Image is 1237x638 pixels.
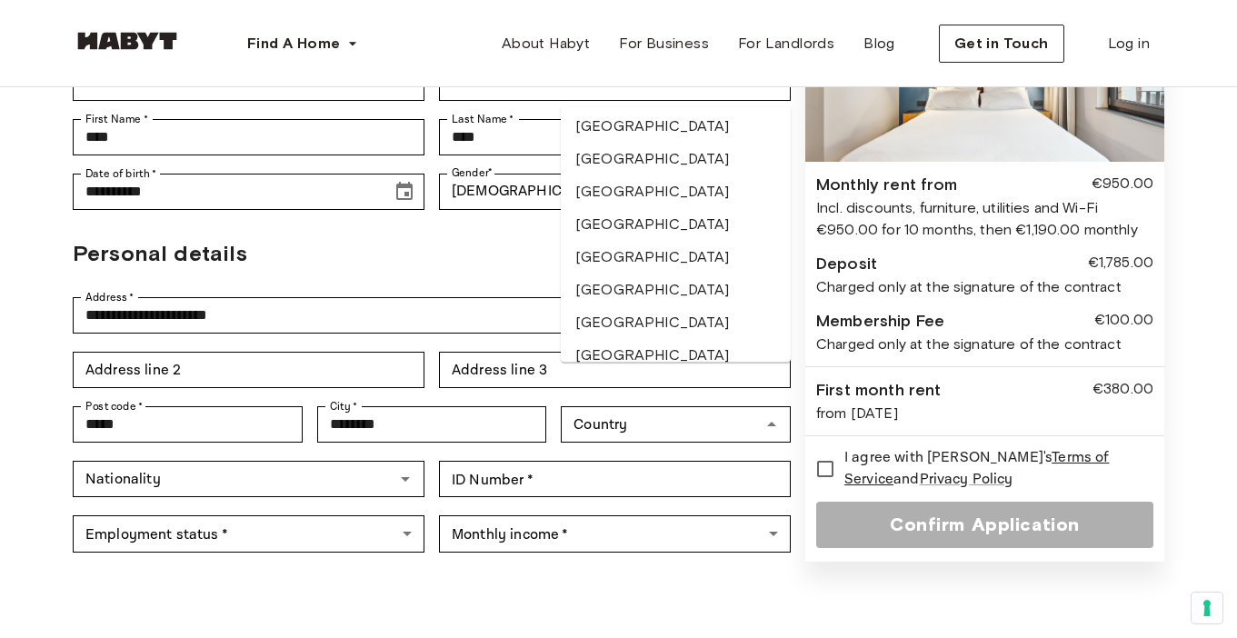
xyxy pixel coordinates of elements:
label: City [330,398,358,414]
div: €950.00 for 10 months, then €1,190.00 monthly [816,219,1153,241]
div: First month rent [816,378,941,403]
img: Habyt [73,32,182,50]
label: First Name [85,111,148,127]
a: For Landlords [723,25,849,62]
div: Membership Fee [816,309,944,334]
li: [GEOGRAPHIC_DATA] [561,176,791,209]
span: Find A Home [247,33,340,55]
h2: Personal details [73,237,791,270]
span: Blog [863,33,895,55]
button: Find A Home [233,25,373,62]
label: Gender * [452,165,493,181]
button: Close [759,412,784,437]
div: [DEMOGRAPHIC_DATA] [439,174,791,210]
li: [GEOGRAPHIC_DATA] [561,242,791,274]
span: I agree with [PERSON_NAME]'s and [844,447,1139,491]
div: Charged only at the signature of the contract [816,276,1153,298]
span: Get in Touch [954,33,1049,55]
button: Get in Touch [939,25,1064,63]
a: About Habyt [487,25,604,62]
a: Terms of Service [844,448,1109,489]
li: [GEOGRAPHIC_DATA] [561,307,791,340]
label: Date of birth [85,165,156,182]
label: Address [85,289,135,305]
div: €950.00 [1092,173,1153,197]
a: Privacy Policy [920,470,1013,489]
label: Last Name [452,111,514,127]
span: About Habyt [502,33,590,55]
li: [GEOGRAPHIC_DATA] [561,274,791,307]
div: Charged only at the signature of the contract [816,334,1153,355]
button: Open [393,466,418,492]
li: [GEOGRAPHIC_DATA] [561,144,791,176]
div: €1,785.00 [1088,252,1153,276]
div: Deposit [816,252,877,276]
span: For Business [619,33,709,55]
li: [GEOGRAPHIC_DATA] [561,111,791,144]
span: For Landlords [738,33,834,55]
div: €380.00 [1092,378,1153,403]
li: [GEOGRAPHIC_DATA] [561,209,791,242]
button: Your consent preferences for tracking technologies [1192,593,1222,623]
a: For Business [604,25,723,62]
button: Choose date, selected date is Jun 12, 2000 [386,174,423,210]
div: Monthly rent from [816,173,958,197]
div: from [DATE] [816,403,1153,424]
div: €100.00 [1094,309,1153,334]
a: Blog [849,25,910,62]
span: Log in [1108,33,1150,55]
div: Incl. discounts, furniture, utilities and Wi-Fi [816,197,1153,219]
a: Log in [1093,25,1164,62]
label: Post code [85,398,144,414]
li: [GEOGRAPHIC_DATA] [561,340,791,373]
